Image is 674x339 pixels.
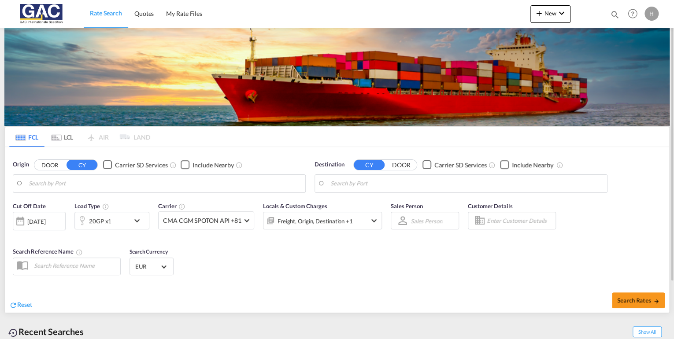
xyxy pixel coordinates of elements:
button: DOOR [34,160,65,170]
span: EUR [135,262,160,270]
div: H [644,7,659,21]
md-icon: The selected Trucker/Carrierwill be displayed in the rate results If the rates are from another f... [178,203,185,210]
div: [DATE] [27,217,45,225]
md-icon: Unchecked: Ignores neighbouring ports when fetching rates.Checked : Includes neighbouring ports w... [236,162,243,169]
md-datepicker: Select [13,229,19,241]
span: Search Reference Name [13,248,83,255]
span: Quotes [134,10,154,17]
md-icon: icon-plus 400-fg [534,8,544,18]
md-tab-item: FCL [9,127,44,147]
span: Rate Search [90,9,122,17]
md-icon: icon-arrow-right [653,298,659,304]
input: Search Reference Name [30,259,120,272]
md-select: Sales Person [410,214,443,227]
span: Origin [13,160,29,169]
md-icon: Unchecked: Search for CY (Container Yard) services for all selected carriers.Checked : Search for... [489,162,496,169]
span: Locals & Custom Charges [263,203,327,210]
div: Include Nearby [193,161,234,169]
md-checkbox: Checkbox No Ink [181,160,234,169]
md-icon: Unchecked: Search for CY (Container Yard) services for all selected carriers.Checked : Search for... [169,162,176,169]
span: Destination [315,160,344,169]
md-icon: icon-information-outline [102,203,109,210]
span: Cut Off Date [13,203,46,210]
div: Help [625,6,644,22]
md-icon: icon-refresh [9,301,17,309]
span: Carrier [158,203,185,210]
md-checkbox: Checkbox No Ink [500,160,553,169]
img: 9f305d00dc7b11eeb4548362177db9c3.png [13,4,73,24]
span: Reset [17,301,32,308]
div: 20GP x1icon-chevron-down [74,212,149,229]
span: Show All [633,326,662,337]
button: CY [67,160,97,170]
button: CY [354,160,385,170]
md-icon: icon-chevron-down [132,215,147,226]
md-icon: icon-backup-restore [8,328,19,338]
span: Load Type [74,203,109,210]
div: icon-refreshReset [9,300,32,310]
span: My Rate Files [166,10,202,17]
input: Search by Port [330,177,603,190]
span: Customer Details [468,203,512,210]
md-tab-item: LCL [44,127,80,147]
img: LCL+%26+FCL+BACKGROUND.png [4,28,670,126]
md-pagination-wrapper: Use the left and right arrow keys to navigate between tabs [9,127,150,147]
div: Freight Origin Destination Factory Stuffing [278,215,353,227]
md-icon: icon-chevron-down [556,8,567,18]
span: Search Rates [617,297,659,304]
md-icon: Unchecked: Ignores neighbouring ports when fetching rates.Checked : Includes neighbouring ports w... [556,162,563,169]
button: DOOR [386,160,417,170]
div: Carrier SD Services [434,161,487,169]
div: Include Nearby [512,161,553,169]
button: icon-plus 400-fgNewicon-chevron-down [530,5,570,23]
div: [DATE] [13,212,66,230]
span: Sales Person [391,203,423,210]
span: New [534,10,567,17]
md-checkbox: Checkbox No Ink [422,160,487,169]
div: Freight Origin Destination Factory Stuffingicon-chevron-down [263,212,382,229]
span: CMA CGM SPOTON API +81 [163,216,241,225]
div: Carrier SD Services [115,161,167,169]
div: Origin DOOR CY Checkbox No InkUnchecked: Search for CY (Container Yard) services for all selected... [5,147,669,313]
div: icon-magnify [610,10,620,23]
div: 20GP x1 [89,215,111,227]
md-icon: icon-magnify [610,10,620,19]
button: Search Ratesicon-arrow-right [612,292,665,308]
input: Enter Customer Details [487,214,553,227]
md-icon: icon-chevron-down [369,215,379,226]
md-checkbox: Checkbox No Ink [103,160,167,169]
md-icon: Your search will be saved by the below given name [76,249,83,256]
span: Help [625,6,640,21]
md-select: Select Currency: € EUREuro [134,260,169,273]
span: Search Currency [130,248,168,255]
input: Search by Port [29,177,301,190]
